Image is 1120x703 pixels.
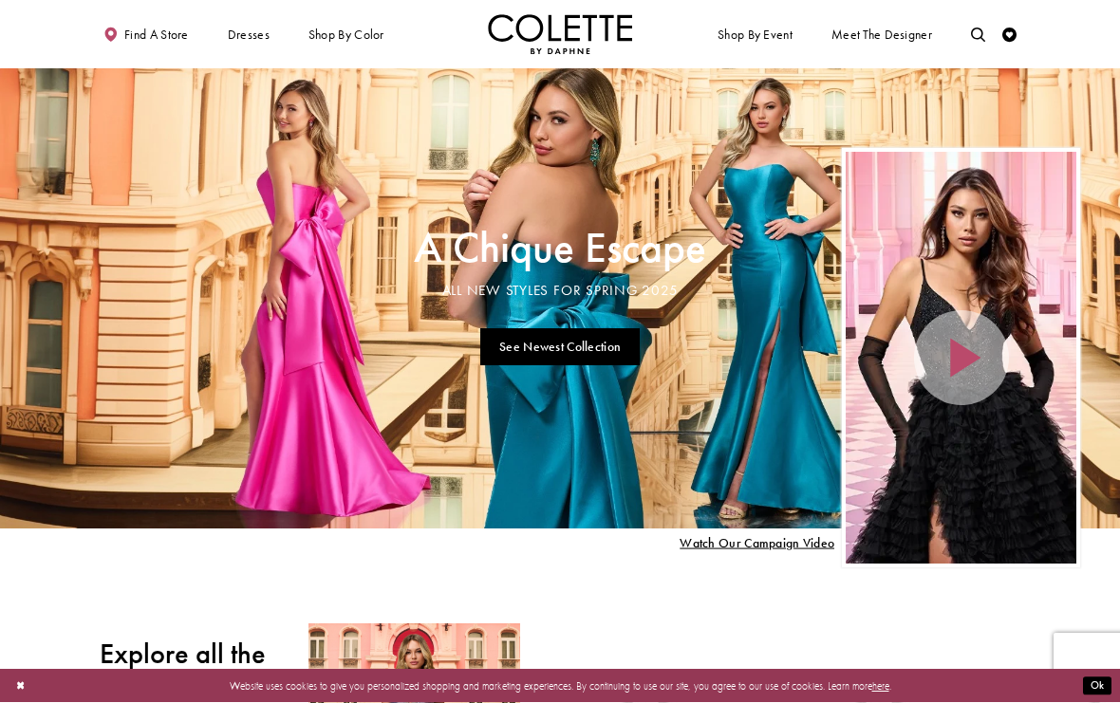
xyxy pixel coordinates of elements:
[828,14,936,54] a: Meet the designer
[409,322,710,371] ul: Slider Links
[680,535,834,549] span: Play Slide #15 Video
[305,14,387,54] span: Shop by color
[224,14,273,54] span: Dresses
[846,152,1077,564] div: Video Player
[228,28,270,42] span: Dresses
[488,14,632,54] img: Colette by Daphne
[488,14,632,54] a: Visit Home Page
[100,14,192,54] a: Find a store
[308,28,384,42] span: Shop by color
[967,14,989,54] a: Toggle search
[718,28,793,42] span: Shop By Event
[1083,677,1111,695] button: Submit Dialog
[103,676,1017,695] p: Website uses cookies to give you personalized shopping and marketing experiences. By continuing t...
[9,674,32,699] button: Close Dialog
[714,14,795,54] span: Shop By Event
[831,28,932,42] span: Meet the designer
[480,328,641,365] a: See Newest Collection A Chique Escape All New Styles For Spring 2025
[872,679,889,693] a: here
[999,14,1020,54] a: Check Wishlist
[124,28,189,42] span: Find a store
